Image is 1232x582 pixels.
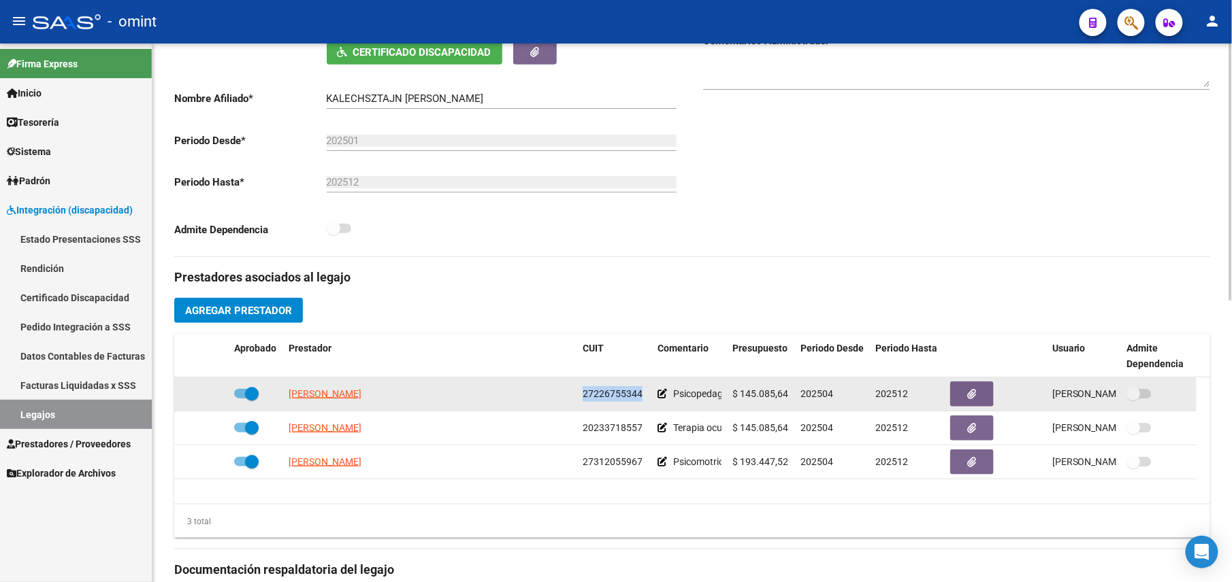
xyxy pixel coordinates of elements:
[174,514,211,529] div: 3 total
[174,133,327,148] p: Periodo Desde
[795,334,870,379] datatable-header-cell: Periodo Desde
[108,7,157,37] span: - omint
[652,334,727,379] datatable-header-cell: Comentario
[7,173,50,188] span: Padrón
[1122,334,1197,379] datatable-header-cell: Admite Dependencia
[283,334,577,379] datatable-header-cell: Prestador
[353,46,491,58] span: Certificado Discapacidad
[583,456,643,467] span: 27312055967
[174,560,1210,579] h3: Documentación respaldatoria del legajo
[732,422,788,433] span: $ 145.085,64
[1052,388,1159,399] span: [PERSON_NAME] [DATE]
[800,388,833,399] span: 202504
[875,388,908,399] span: 202512
[7,203,133,218] span: Integración (discapacidad)
[875,343,937,354] span: Periodo Hasta
[732,343,788,354] span: Presupuesto
[229,334,283,379] datatable-header-cell: Aprobado
[1127,343,1184,369] span: Admite Dependencia
[7,56,78,71] span: Firma Express
[732,388,788,399] span: $ 145.085,64
[7,144,51,159] span: Sistema
[1052,422,1159,433] span: [PERSON_NAME] [DATE]
[673,422,813,433] span: Terapia ocupacional 12 ses. men.
[11,13,27,29] mat-icon: menu
[174,298,303,323] button: Agregar Prestador
[1205,13,1221,29] mat-icon: person
[583,388,643,399] span: 27226755344
[1047,334,1122,379] datatable-header-cell: Usuario
[870,334,945,379] datatable-header-cell: Periodo Hasta
[875,422,908,433] span: 202512
[577,334,652,379] datatable-header-cell: CUIT
[289,343,331,354] span: Prestador
[289,388,361,399] span: [PERSON_NAME]
[174,268,1210,287] h3: Prestadores asociados al legajo
[7,466,116,481] span: Explorador de Archivos
[1052,343,1086,354] span: Usuario
[800,422,833,433] span: 202504
[327,39,502,65] button: Certificado Discapacidad
[1052,456,1159,467] span: [PERSON_NAME] [DATE]
[7,86,42,101] span: Inicio
[727,334,795,379] datatable-header-cell: Presupuesto
[583,422,643,433] span: 20233718557
[800,343,864,354] span: Periodo Desde
[234,343,276,354] span: Aprobado
[174,91,327,106] p: Nombre Afiliado
[673,456,792,467] span: Psicomotricidad 8 ses. men.
[174,175,327,190] p: Periodo Hasta
[875,456,908,467] span: 202512
[174,222,327,237] p: Admite Dependencia
[7,115,59,130] span: Tesorería
[732,456,788,467] span: $ 193.447,52
[1186,536,1218,568] div: Open Intercom Messenger
[289,456,361,467] span: [PERSON_NAME]
[658,343,709,354] span: Comentario
[289,422,361,433] span: [PERSON_NAME]
[583,343,604,354] span: CUIT
[7,437,131,451] span: Prestadores / Proveedores
[800,456,833,467] span: 202504
[673,388,796,399] span: Psicopedagogía 12 ses. men.
[185,305,292,317] span: Agregar Prestador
